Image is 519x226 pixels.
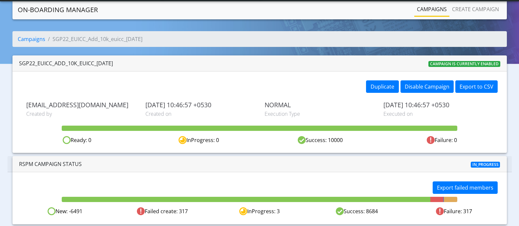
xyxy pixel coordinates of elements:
img: Failed [436,207,444,215]
button: Export to CSV [455,80,498,93]
div: Ready: 0 [16,136,138,144]
a: Campaigns [414,3,449,16]
img: in-progress.svg [179,136,186,144]
a: Campaigns [18,35,45,43]
div: InProgress: 0 [138,136,259,144]
img: success.svg [298,136,306,144]
span: In_progress [471,162,500,168]
span: Campaign is currently enabled [428,61,500,67]
span: [DATE] 10:46:57 +0530 [383,101,493,109]
div: Failed create: 317 [114,207,211,216]
span: NORMAL [265,101,374,109]
div: Success: 10000 [260,136,381,144]
button: Disable Campaign [400,80,454,93]
img: ready.svg [63,136,71,144]
img: fail.svg [427,136,435,144]
span: Created by [26,110,136,118]
div: Success: 8684 [308,207,405,216]
div: InProgress: 3 [211,207,308,216]
img: Success [336,207,344,215]
span: Executed on [383,110,493,118]
a: Create campaign [449,3,502,16]
div: SGP22_EUICC_Add_10k_euicc_[DATE] [19,59,113,67]
span: [EMAIL_ADDRESS][DOMAIN_NAME] [26,101,136,109]
div: Failure: 317 [405,207,503,216]
a: On-Boarding Manager [18,3,98,16]
img: Failed [137,207,145,215]
span: [DATE] 10:46:57 +0530 [145,101,255,109]
div: New: -6491 [16,207,114,216]
button: Export failed members [433,181,498,194]
li: SGP22_EUICC_Add_10k_euicc_[DATE] [45,35,142,43]
button: Duplicate [366,80,399,93]
span: RSPM Campaign Status [19,160,82,168]
img: In progress [239,207,247,215]
img: Ready [48,207,55,215]
div: Failure: 0 [381,136,503,144]
span: Created on [145,110,255,118]
nav: breadcrumb [12,31,507,52]
span: Execution Type [265,110,374,118]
